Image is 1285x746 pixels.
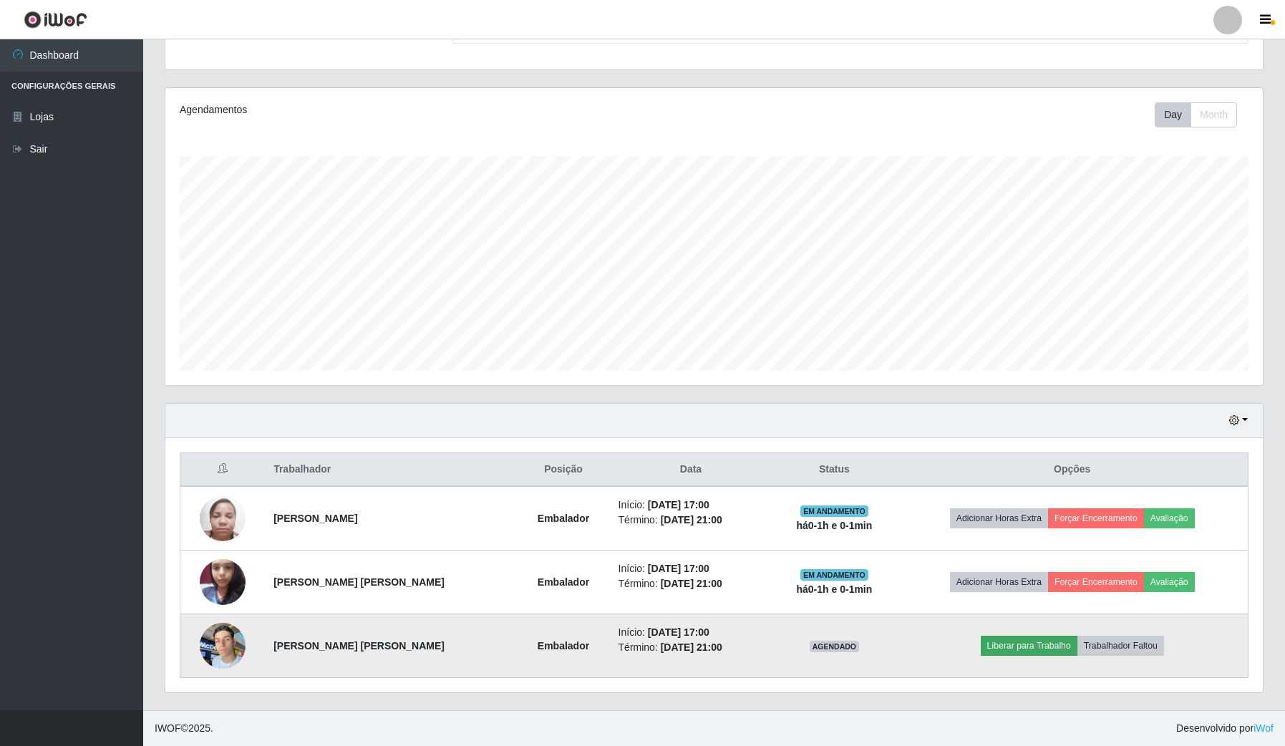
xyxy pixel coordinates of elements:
th: Status [772,453,896,487]
strong: [PERSON_NAME] [273,513,357,524]
time: [DATE] 21:00 [661,578,722,589]
button: Adicionar Horas Extra [950,508,1048,528]
th: Opções [896,453,1248,487]
div: Agendamentos [180,102,613,117]
button: Avaliação [1144,508,1195,528]
li: Início: [619,625,764,640]
li: Término: [619,513,764,528]
strong: Embalador [538,513,589,524]
span: © 2025 . [155,721,213,736]
th: Data [610,453,772,487]
span: EM ANDAMENTO [800,569,868,581]
time: [DATE] 21:00 [661,641,722,653]
time: [DATE] 17:00 [648,499,709,510]
button: Adicionar Horas Extra [950,572,1048,592]
th: Trabalhador [265,453,517,487]
button: Forçar Encerramento [1048,508,1144,528]
button: Liberar para Trabalho [981,636,1077,656]
span: EM ANDAMENTO [800,505,868,517]
strong: há 0-1 h e 0-1 min [796,583,872,595]
strong: Embalador [538,640,589,651]
div: First group [1155,102,1237,127]
button: Day [1155,102,1191,127]
div: Toolbar with button groups [1155,102,1248,127]
li: Término: [619,640,764,655]
li: Início: [619,498,764,513]
img: 1737943113754.jpeg [200,551,246,612]
strong: há 0-1 h e 0-1 min [796,520,872,531]
button: Avaliação [1144,572,1195,592]
li: Início: [619,561,764,576]
time: [DATE] 17:00 [648,563,709,574]
strong: [PERSON_NAME] [PERSON_NAME] [273,640,445,651]
strong: Embalador [538,576,589,588]
img: 1678404349838.jpeg [200,488,246,548]
time: [DATE] 21:00 [661,514,722,525]
strong: [PERSON_NAME] [PERSON_NAME] [273,576,445,588]
time: [DATE] 17:00 [648,626,709,638]
button: Forçar Encerramento [1048,572,1144,592]
img: CoreUI Logo [24,11,87,29]
span: Desenvolvido por [1176,721,1274,736]
span: IWOF [155,722,181,734]
span: AGENDADO [810,641,860,652]
button: Month [1191,102,1237,127]
img: 1739125948562.jpeg [200,615,246,676]
th: Posição [517,453,609,487]
a: iWof [1254,722,1274,734]
li: Término: [619,576,764,591]
button: Trabalhador Faltou [1077,636,1164,656]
